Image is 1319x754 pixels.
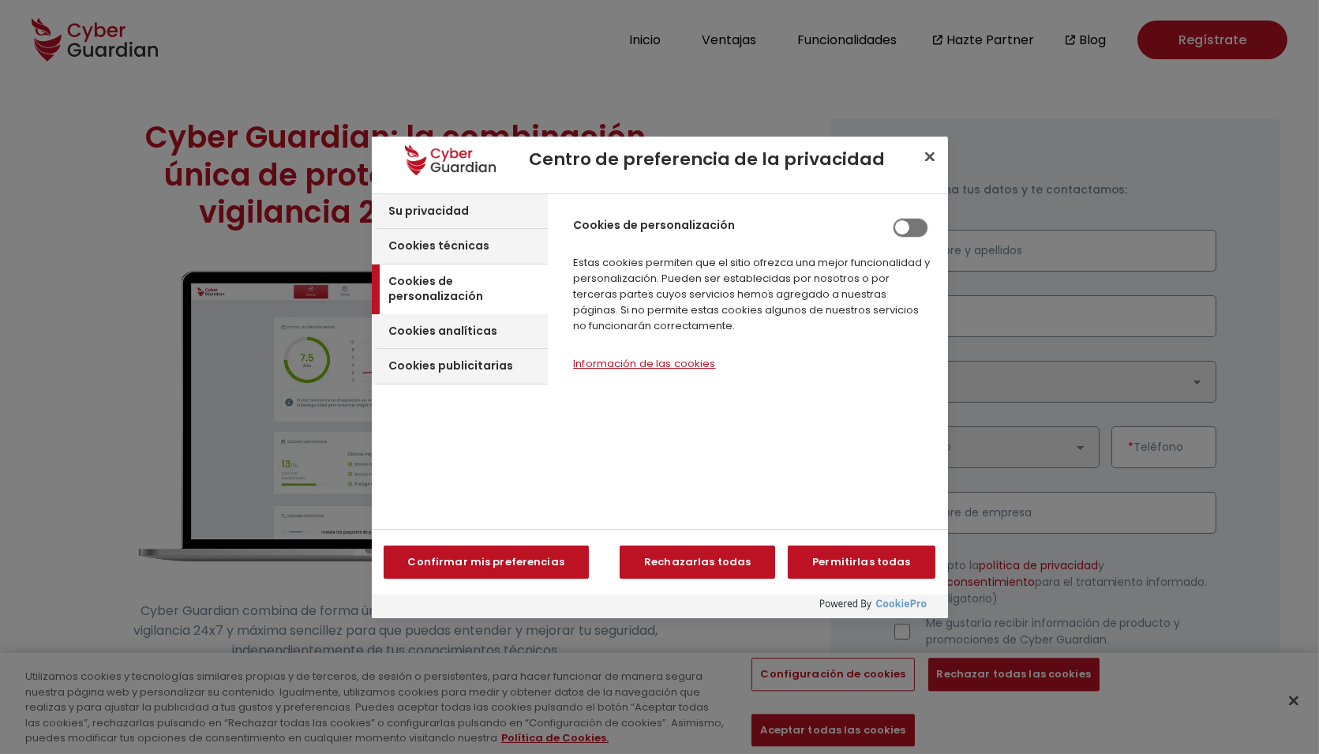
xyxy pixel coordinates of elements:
[372,194,549,529] div: Cookie Categories
[405,144,496,176] img: Logotipo de la empresa
[530,149,916,170] h2: Centro de preferencia de la privacidad
[389,238,490,254] h3: Cookies técnicas
[820,598,927,611] img: Powered by OneTrust Se abre en una nueva pestaña
[620,546,775,579] button: Rechazarlas todas
[389,324,498,339] h3: Cookies analíticas
[565,255,942,342] p: Estas cookies permiten que el sitio ofrezca una mejor funcionalidad y personalización. Pueden ser...
[389,274,545,305] h3: Cookies de personalización
[372,137,948,618] div: Centro de preferencias
[573,218,735,232] h4: Cookies de personalización
[389,204,470,219] h3: Su privacidad
[389,358,514,374] h3: Cookies publicitarias
[573,358,715,369] button: Cookies de personalización - El botón Detalles de cookies abre el menú Lista de cookies
[820,598,940,618] a: Powered by OneTrust Se abre en una nueva pestaña
[788,546,935,579] button: Permitirlas todas
[384,546,589,579] button: Confirmar mis preferencias
[380,144,522,176] div: Logotipo de la empresa
[912,140,947,174] button: Cerrar centro de preferencias
[372,137,948,618] div: Centro de preferencia de la privacidad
